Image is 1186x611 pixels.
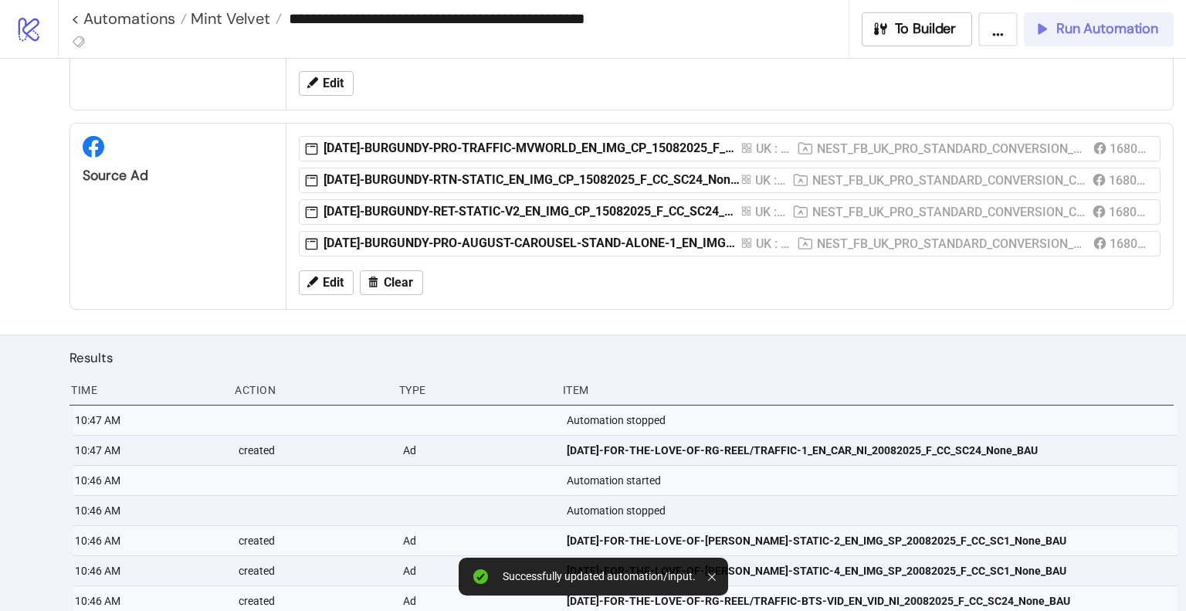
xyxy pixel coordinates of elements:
span: To Builder [895,20,957,38]
h2: Results [69,348,1174,368]
div: UK : V9 [755,202,786,222]
div: Ad [402,436,554,465]
button: ... [978,12,1018,46]
a: [DATE]-FOR-THE-LOVE-OF-[PERSON_NAME]-STATIC-2_EN_IMG_SP_20082025_F_CC_SC1_None_BAU [567,526,1167,555]
div: Item [561,375,1174,405]
a: < Automations [71,11,187,26]
div: 10:47 AM [73,406,226,435]
div: 16809426 [1110,234,1150,253]
div: UK : V10 [756,139,791,158]
span: Run Automation [1056,20,1158,38]
span: [DATE]-FOR-THE-LOVE-OF-RG-REEL/TRAFFIC-BTS-VID_EN_VID_NI_20082025_F_CC_SC24_None_BAU [567,592,1070,609]
span: Edit [323,276,344,290]
div: Automation started [565,466,1178,495]
button: Edit [299,71,354,96]
div: created [237,526,390,555]
div: 10:47 AM [73,436,226,465]
div: [DATE]-BURGUNDY-PRO-TRAFFIC-MVWORLD_EN_IMG_CP_15082025_F_CC_SC24_None_BAU [324,140,740,157]
div: Source Ad [83,167,273,185]
div: Type [398,375,551,405]
div: NEST_FB_UK_PRO_STANDARD_CONVERSION_CAMPAIGNBUILDER [812,202,1086,222]
a: [DATE]-FOR-THE-LOVE-OF-[PERSON_NAME]-STATIC-4_EN_IMG_SP_20082025_F_CC_SC1_None_BAU [567,556,1167,586]
div: 16809426 [1109,202,1150,222]
div: UK : V10 [756,234,791,253]
div: NEST_FB_UK_PRO_STANDARD_CONVERSION_CAMPAIGNBUILDER [817,234,1086,253]
div: Ad [402,556,554,586]
div: 16809426 [1109,171,1150,190]
div: Ad [402,526,554,555]
button: Run Automation [1024,12,1174,46]
button: Clear [360,270,423,295]
div: [DATE]-BURGUNDY-RET-STATIC-V2_EN_IMG_CP_15082025_F_CC_SC24_None_BAU [324,203,740,220]
div: NEST_FB_UK_PRO_STANDARD_CONVERSION_CAMPAIGNBUILDER [812,171,1086,190]
button: To Builder [862,12,973,46]
div: Automation stopped [565,406,1178,435]
span: [DATE]-FOR-THE-LOVE-OF-[PERSON_NAME]-STATIC-4_EN_IMG_SP_20082025_F_CC_SC1_None_BAU [567,562,1066,579]
div: Action [233,375,386,405]
span: Clear [384,276,413,290]
div: UK : V9 [755,171,786,190]
div: 16809426 [1110,139,1150,158]
span: Mint Velvet [187,8,270,29]
div: 10:46 AM [73,526,226,555]
div: 10:46 AM [73,466,226,495]
div: Automation stopped [565,496,1178,525]
span: [DATE]-FOR-THE-LOVE-OF-RG-REEL/TRAFFIC-1_EN_CAR_NI_20082025_F_CC_SC24_None_BAU [567,442,1038,459]
div: 10:46 AM [73,556,226,586]
div: [DATE]-BURGUNDY-RTN-STATIC_EN_IMG_CP_15082025_F_CC_SC24_None_BAU [324,171,740,188]
div: created [237,436,390,465]
a: [DATE]-FOR-THE-LOVE-OF-RG-REEL/TRAFFIC-1_EN_CAR_NI_20082025_F_CC_SC24_None_BAU [567,436,1167,465]
a: Mint Velvet [187,11,282,26]
div: NEST_FB_UK_PRO_STANDARD_CONVERSION_CAMPAIGNBUILDER [817,139,1086,158]
div: created [237,556,390,586]
span: [DATE]-FOR-THE-LOVE-OF-[PERSON_NAME]-STATIC-2_EN_IMG_SP_20082025_F_CC_SC1_None_BAU [567,532,1066,549]
div: [DATE]-BURGUNDY-PRO-AUGUST-CAROUSEL-STAND-ALONE-1_EN_IMG_SP_20082025_F_CC_SC24_None_TEST [324,235,740,252]
div: Successfully updated automation/input. [503,570,696,583]
span: Edit [323,76,344,90]
div: 10:46 AM [73,496,226,525]
div: Time [69,375,222,405]
button: Edit [299,270,354,295]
